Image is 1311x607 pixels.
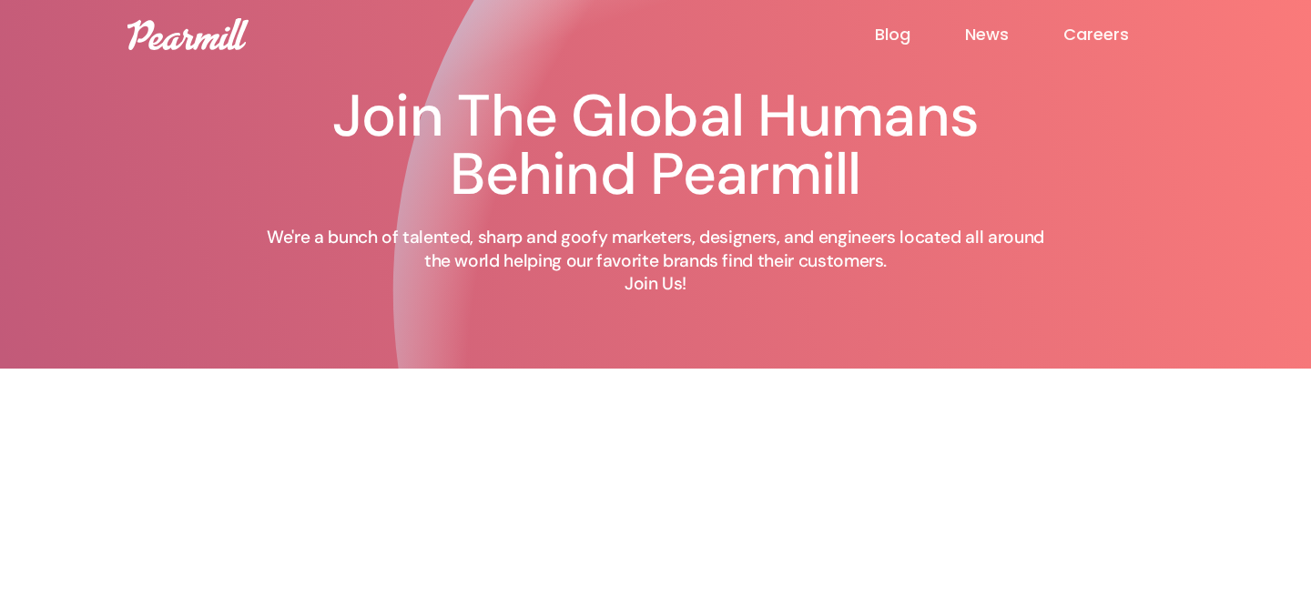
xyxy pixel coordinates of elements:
a: Blog [875,24,965,46]
a: Careers [1063,24,1184,46]
a: News [965,24,1063,46]
h1: Join The Global Humans Behind Pearmill [255,87,1056,204]
img: Pearmill logo [127,18,249,50]
p: We're a bunch of talented, sharp and goofy marketers, designers, and engineers located all around... [255,226,1056,296]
